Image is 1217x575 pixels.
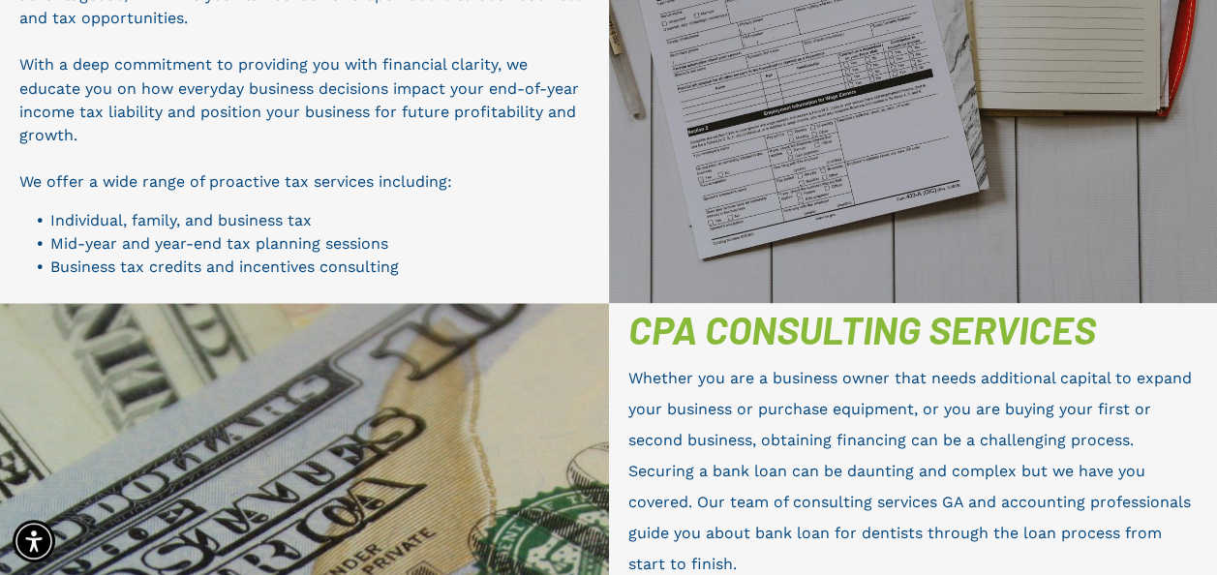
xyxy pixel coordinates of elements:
span: Securing a bank loan can be daunting and complex but we have you covered. Our team of consulting ... [628,461,1191,572]
span: CPA CONSULTING SERVICES [628,305,1096,351]
div: Accessibility Menu [13,520,55,562]
span: Whether you are a business owner that needs additional capital to expand your business or purchas... [628,368,1192,448]
span: With a deep commitment to providing you with financial clarity, we educate you on how everyday bu... [19,55,579,143]
span: Business tax credits and incentives consulting [50,257,399,275]
span: We offer a wide range of proactive tax services including: [19,171,452,190]
span: Individual, family, and business tax [50,210,312,228]
span: Mid-year and year-end tax planning sessions [50,233,388,252]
